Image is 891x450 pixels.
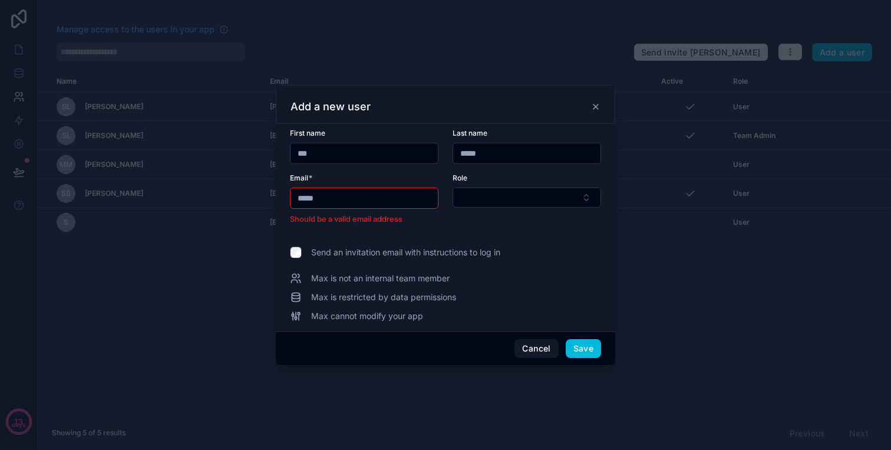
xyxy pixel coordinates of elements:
[566,339,601,358] button: Save
[290,173,308,182] span: Email
[311,291,456,303] span: Max is restricted by data permissions
[453,129,487,137] span: Last name
[290,213,438,225] li: Should be a valid email address
[290,129,325,137] span: First name
[311,272,450,284] span: Max is not an internal team member
[311,310,423,322] span: Max cannot modify your app
[311,247,500,258] span: Send an invitation email with instructions to log in
[453,173,467,182] span: Role
[291,100,371,114] h3: Add a new user
[453,188,601,208] button: Select Button
[514,339,558,358] button: Cancel
[290,247,302,258] input: Send an invitation email with instructions to log in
